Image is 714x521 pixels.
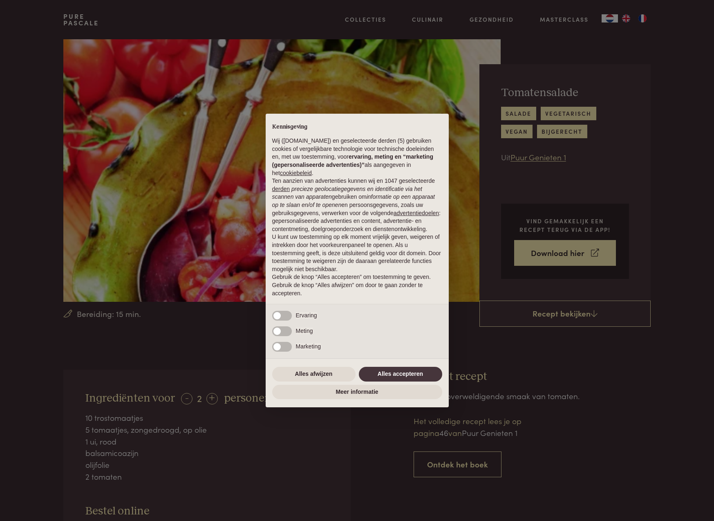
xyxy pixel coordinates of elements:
button: Meer informatie [272,385,442,400]
em: informatie op een apparaat op te slaan en/of te openen [272,193,435,208]
button: advertentiedoelen [394,209,439,218]
button: Alles accepteren [359,367,442,382]
span: Marketing [296,343,321,350]
a: cookiebeleid [280,170,312,176]
p: Gebruik de knop “Alles accepteren” om toestemming te geven. Gebruik de knop “Alles afwijzen” om d... [272,273,442,297]
button: Alles afwijzen [272,367,356,382]
p: Wij ([DOMAIN_NAME]) en geselecteerde derden (5) gebruiken cookies of vergelijkbare technologie vo... [272,137,442,177]
span: Ervaring [296,312,317,319]
span: Meting [296,328,313,334]
strong: ervaring, meting en “marketing (gepersonaliseerde advertenties)” [272,153,433,168]
p: U kunt uw toestemming op elk moment vrijelijk geven, weigeren of intrekken door het voorkeurenpan... [272,233,442,273]
h2: Kennisgeving [272,124,442,131]
em: precieze geolocatiegegevens en identificatie via het scannen van apparaten [272,186,422,200]
button: derden [272,185,290,193]
p: Ten aanzien van advertenties kunnen wij en 1047 geselecteerde gebruiken om en persoonsgegevens, z... [272,177,442,233]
